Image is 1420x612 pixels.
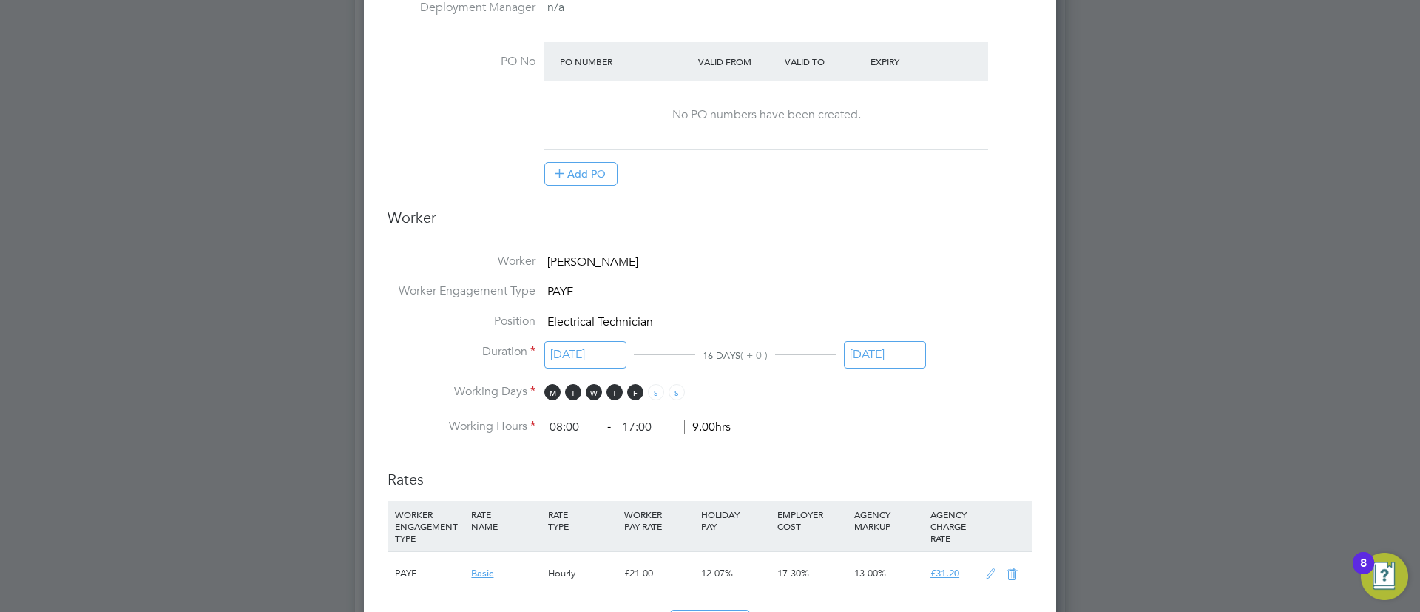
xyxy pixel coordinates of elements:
input: 08:00 [544,414,601,441]
label: Worker [388,254,535,269]
label: Working Hours [388,419,535,434]
span: Electrical Technician [547,315,653,329]
span: S [669,384,685,400]
div: EMPLOYER COST [774,501,850,539]
span: 16 DAYS [703,349,740,362]
div: £21.00 [621,552,697,595]
span: 13.00% [854,567,886,579]
div: PAYE [391,552,467,595]
span: ‐ [604,420,614,434]
div: 8 [1360,563,1367,582]
div: Valid From [694,48,781,75]
span: W [586,384,602,400]
div: No PO numbers have been created. [559,107,973,123]
input: Select one [844,341,926,369]
span: 12.07% [701,567,733,579]
input: Select one [544,341,626,369]
div: WORKER PAY RATE [621,501,697,539]
span: Basic [471,567,493,579]
div: Hourly [544,552,621,595]
div: AGENCY CHARGE RATE [927,501,978,551]
span: 17.30% [777,567,809,579]
div: Expiry [867,48,953,75]
div: Valid To [781,48,868,75]
span: F [627,384,643,400]
span: PAYE [547,284,573,299]
span: S [648,384,664,400]
span: T [565,384,581,400]
h3: Worker [388,208,1032,239]
span: 9.00hrs [684,420,731,434]
div: WORKER ENGAGEMENT TYPE [391,501,467,551]
input: 17:00 [617,414,674,441]
label: Position [388,314,535,329]
span: [PERSON_NAME] [547,255,638,269]
div: RATE TYPE [544,501,621,539]
div: RATE NAME [467,501,544,539]
span: £31.20 [930,567,959,579]
span: T [606,384,623,400]
label: PO No [388,54,535,70]
button: Add PO [544,162,618,186]
span: ( + 0 ) [740,349,768,362]
h3: Rates [388,455,1032,489]
label: Duration [388,344,535,360]
label: Worker Engagement Type [388,283,535,299]
div: HOLIDAY PAY [697,501,774,539]
span: M [544,384,561,400]
div: AGENCY MARKUP [851,501,927,539]
div: PO Number [556,48,694,75]
label: Working Days [388,384,535,400]
button: Open Resource Center, 8 new notifications [1361,553,1408,600]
